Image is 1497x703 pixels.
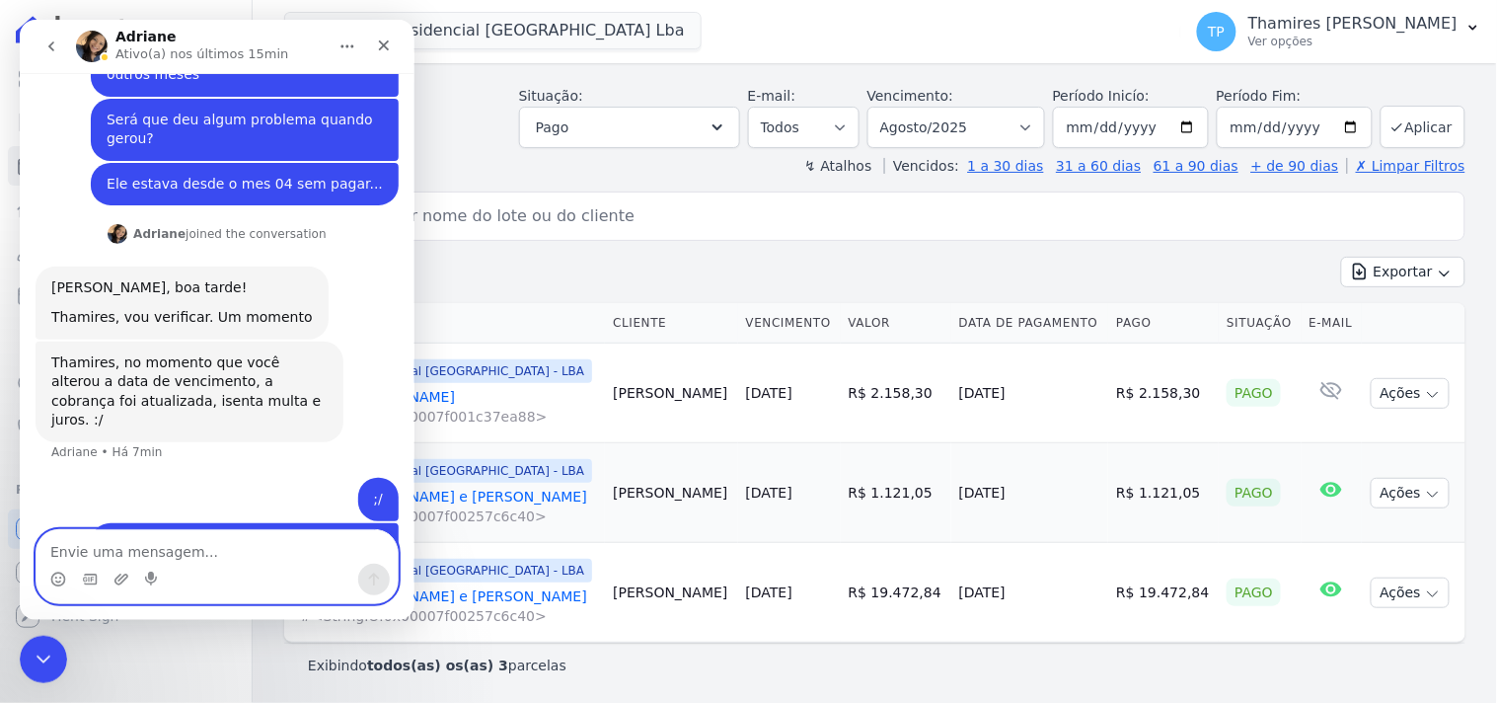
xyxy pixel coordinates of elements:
[300,359,592,383] span: Edíficio Residencial [GEOGRAPHIC_DATA] - LBA
[284,303,605,344] th: Contrato
[1108,543,1219,643] td: R$ 19.472,84
[125,552,141,568] button: Start recording
[841,344,951,443] td: R$ 2.158,30
[8,553,244,592] a: Conta Hent
[16,478,236,502] div: Plataformas
[300,387,597,427] a: 404 - [PERSON_NAME]#<StringIO:0x00007f001c37ea88>
[1227,379,1281,407] div: Pago
[867,88,953,104] label: Vencimento:
[1154,158,1238,174] a: 61 a 90 dias
[1227,579,1281,606] div: Pago
[346,8,382,43] div: Fechar
[1248,34,1458,49] p: Ver opções
[804,158,871,174] label: ↯ Atalhos
[1341,257,1465,287] button: Exportar
[300,586,597,626] a: 804 - [PERSON_NAME] e [PERSON_NAME]#<StringIO:0x00007f00257c6c40>
[519,107,740,148] button: Pago
[1108,443,1219,543] td: R$ 1.121,05
[32,427,143,438] div: Adriane • Há 7min
[8,407,244,446] a: Negativação
[8,509,244,549] a: Recebíveis
[32,259,293,278] div: [PERSON_NAME], boa tarde!
[1251,158,1339,174] a: + de 90 dias
[88,204,108,224] img: Profile image for Adriane
[300,559,592,583] span: Edíficio Residencial [GEOGRAPHIC_DATA] - LBA
[746,585,792,600] a: [DATE]
[884,158,959,174] label: Vencidos:
[951,303,1109,344] th: Data de Pagamento
[746,385,792,401] a: [DATE]
[16,201,379,247] div: Adriane diz…
[94,552,110,568] button: Upload do anexo
[16,504,379,589] div: user diz…
[738,303,841,344] th: Vencimento
[1371,478,1450,508] button: Ações
[16,322,324,423] div: Thamires, no momento que você alterou a data de vencimento, a cobrança foi atualizada, isenta mul...
[1248,14,1458,34] p: Thamires [PERSON_NAME]
[748,88,796,104] label: E-mail:
[16,322,379,458] div: Adriane diz…
[16,247,309,319] div: [PERSON_NAME], boa tarde!Thamires, vou verificar. Um momento
[20,636,67,683] iframe: Intercom live chat
[1217,86,1373,107] label: Período Fim:
[1371,378,1450,409] button: Ações
[87,155,363,175] div: Ele estava desde o mes 04 sem pagar...
[8,276,244,316] a: Minha Carteira
[951,443,1109,543] td: [DATE]
[62,552,78,568] button: Selecionador de GIF
[8,320,244,359] a: Transferências
[1371,578,1450,608] button: Ações
[1056,158,1141,174] a: 31 a 60 dias
[16,143,379,202] div: Thamires diz…
[16,458,379,504] div: Thamires diz…
[367,658,508,673] b: todos(as) os(as) 3
[1227,479,1281,507] div: Pago
[1108,344,1219,443] td: R$ 2.158,30
[536,116,569,139] span: Pago
[8,190,244,229] a: Lotes
[96,25,269,44] p: Ativo(a) nos últimos 15min
[605,443,737,543] td: [PERSON_NAME]
[8,146,244,186] a: Parcelas
[338,544,370,576] button: Enviar uma mensagem
[1302,303,1362,344] th: E-mail
[300,507,597,526] span: #<StringIO:0x00007f00257c6c40>
[309,8,346,45] button: Início
[605,303,737,344] th: Cliente
[1108,303,1219,344] th: Pago
[71,143,379,187] div: Ele estava desde o mes 04 sem pagar...
[113,207,166,221] b: Adriane
[841,443,951,543] td: R$ 1.121,05
[746,485,792,501] a: [DATE]
[951,543,1109,643] td: [DATE]
[87,91,363,129] div: Será que deu algum problema quando gerou?
[31,552,46,568] button: Selecionador de Emoji
[519,88,583,104] label: Situação:
[1381,106,1465,148] button: Aplicar
[354,470,363,490] div: ;/
[1208,25,1225,39] span: TP
[1219,303,1301,344] th: Situação
[951,344,1109,443] td: [DATE]
[300,606,597,626] span: #<StringIO:0x00007f00257c6c40>
[32,334,308,411] div: Thamires, no momento que você alterou a data de vencimento, a cobrança foi atualizada, isenta mul...
[968,158,1044,174] a: 1 a 30 dias
[20,20,414,620] iframe: Intercom live chat
[308,656,566,675] p: Exibindo parcelas
[605,344,737,443] td: [PERSON_NAME]
[1181,4,1497,59] button: TP Thamires [PERSON_NAME] Ver opções
[605,543,737,643] td: [PERSON_NAME]
[32,288,293,308] div: Thamires, vou verificar. Um momento
[16,247,379,321] div: Adriane diz…
[8,363,244,403] a: Crédito
[17,510,378,544] textarea: Envie uma mensagem...
[284,12,702,49] button: Edíficio Residencial [GEOGRAPHIC_DATA] Lba
[841,543,951,643] td: R$ 19.472,84
[71,79,379,141] div: Será que deu algum problema quando gerou?
[1053,88,1150,104] label: Período Inicío:
[71,504,379,566] div: Como eu faço agora para o próximo boleto?
[16,79,379,143] div: Thamires diz…
[300,407,597,427] span: #<StringIO:0x00007f001c37ea88>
